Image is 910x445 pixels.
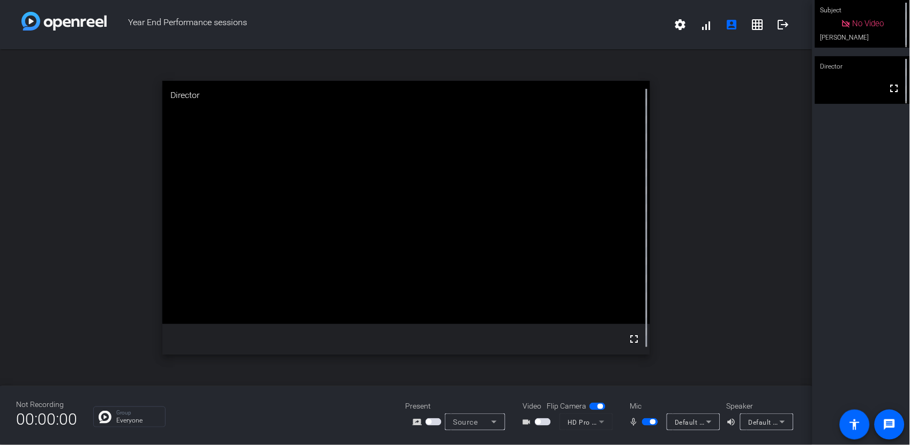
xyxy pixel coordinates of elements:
[99,411,111,424] img: Chat Icon
[727,416,740,428] mat-icon: volume_up
[453,418,478,426] span: Source
[405,401,512,412] div: Present
[628,333,641,345] mat-icon: fullscreen
[883,418,896,431] mat-icon: message
[888,82,901,95] mat-icon: fullscreen
[853,19,884,28] span: No Video
[848,418,861,431] mat-icon: accessibility
[16,406,77,432] span: 00:00:00
[620,401,727,412] div: Mic
[815,56,910,77] div: Director
[751,18,764,31] mat-icon: grid_on
[777,18,790,31] mat-icon: logout
[116,410,160,416] p: Group
[726,18,739,31] mat-icon: account_box
[675,418,801,426] span: Default - Microphone (Jabra Engage 75)
[523,401,542,412] span: Video
[693,12,719,37] button: signal_cellular_alt
[629,416,642,428] mat-icon: mic_none
[727,401,791,412] div: Speaker
[413,416,426,428] mat-icon: screen_share_outline
[547,401,587,412] span: Flip Camera
[749,418,875,426] span: Default - Speakers ([PERSON_NAME] 75)
[522,416,535,428] mat-icon: videocam_outline
[16,399,77,410] div: Not Recording
[21,12,107,31] img: white-gradient.svg
[107,12,668,37] span: Year End Performance sessions
[162,81,650,110] div: Director
[116,417,160,424] p: Everyone
[674,18,687,31] mat-icon: settings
